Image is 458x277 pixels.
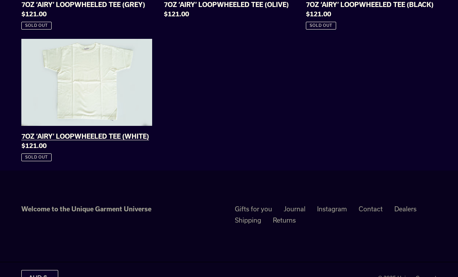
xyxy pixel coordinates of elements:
a: Returns [273,216,296,224]
a: Dealers [394,205,416,213]
a: Contact [359,205,383,213]
a: Shipping [235,216,261,224]
a: Gifts for you [235,205,272,213]
a: Journal [284,205,305,213]
strong: Welcome to the Unique Garment Universe [21,205,151,213]
a: Instagram [317,205,347,213]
